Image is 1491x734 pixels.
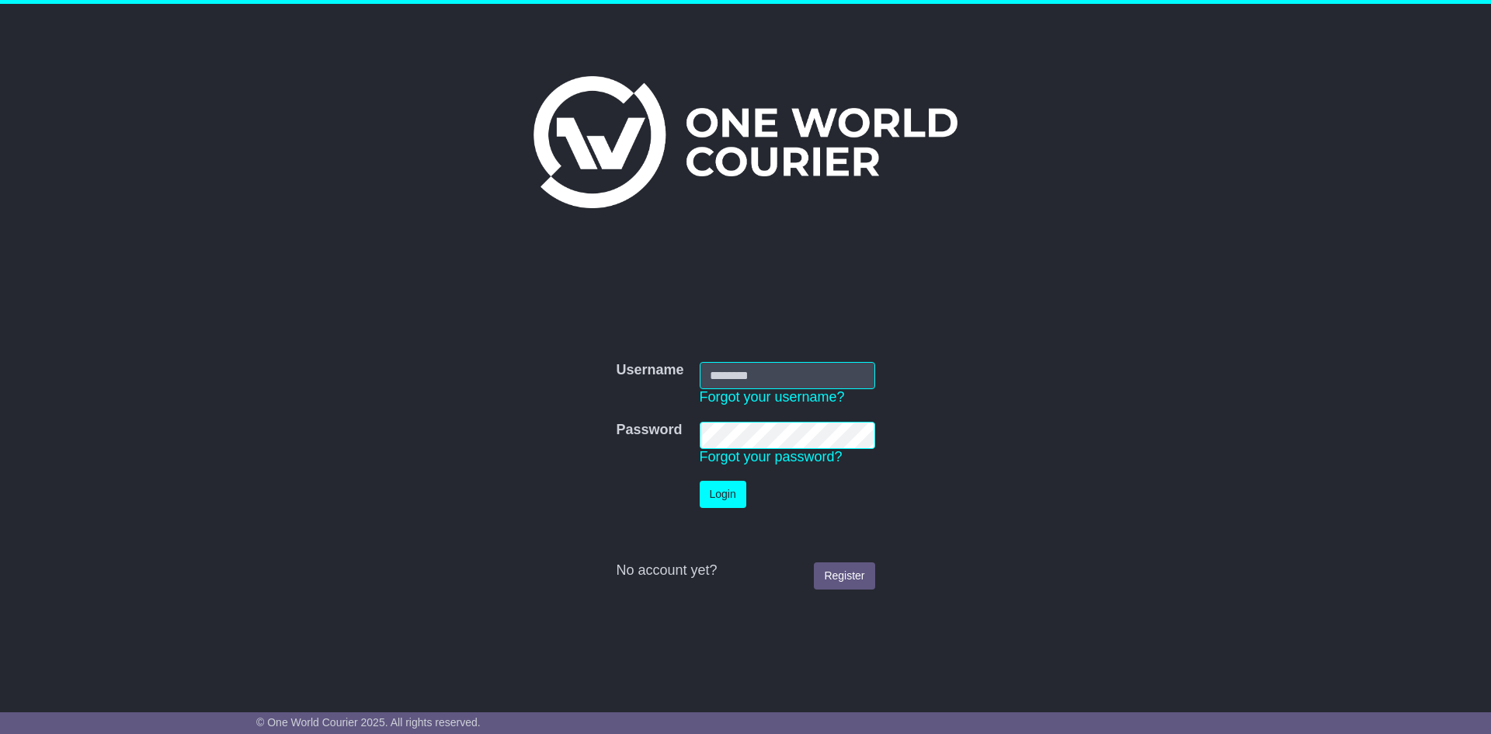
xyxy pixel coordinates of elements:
a: Register [814,562,874,590]
a: Forgot your username? [700,389,845,405]
a: Forgot your password? [700,449,843,464]
img: One World [533,76,958,208]
label: Password [616,422,682,439]
div: No account yet? [616,562,874,579]
span: © One World Courier 2025. All rights reserved. [256,716,481,729]
label: Username [616,362,683,379]
button: Login [700,481,746,508]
